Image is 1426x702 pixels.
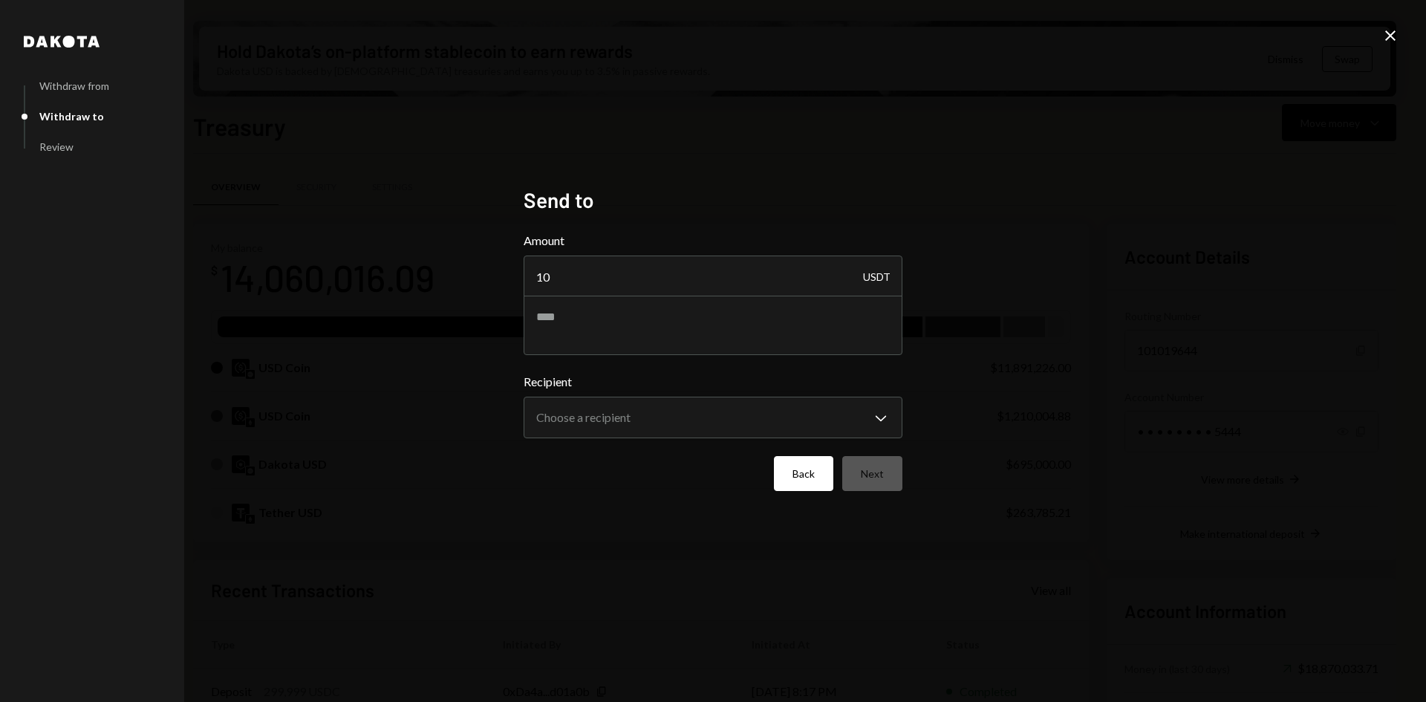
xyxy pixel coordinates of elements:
div: Withdraw from [39,79,109,92]
button: Back [774,456,833,491]
button: Recipient [524,397,902,438]
div: USDT [863,256,891,297]
div: Withdraw to [39,110,104,123]
input: Enter amount [524,256,902,297]
div: Review [39,140,74,153]
label: Recipient [524,373,902,391]
h2: Send to [524,186,902,215]
label: Amount [524,232,902,250]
